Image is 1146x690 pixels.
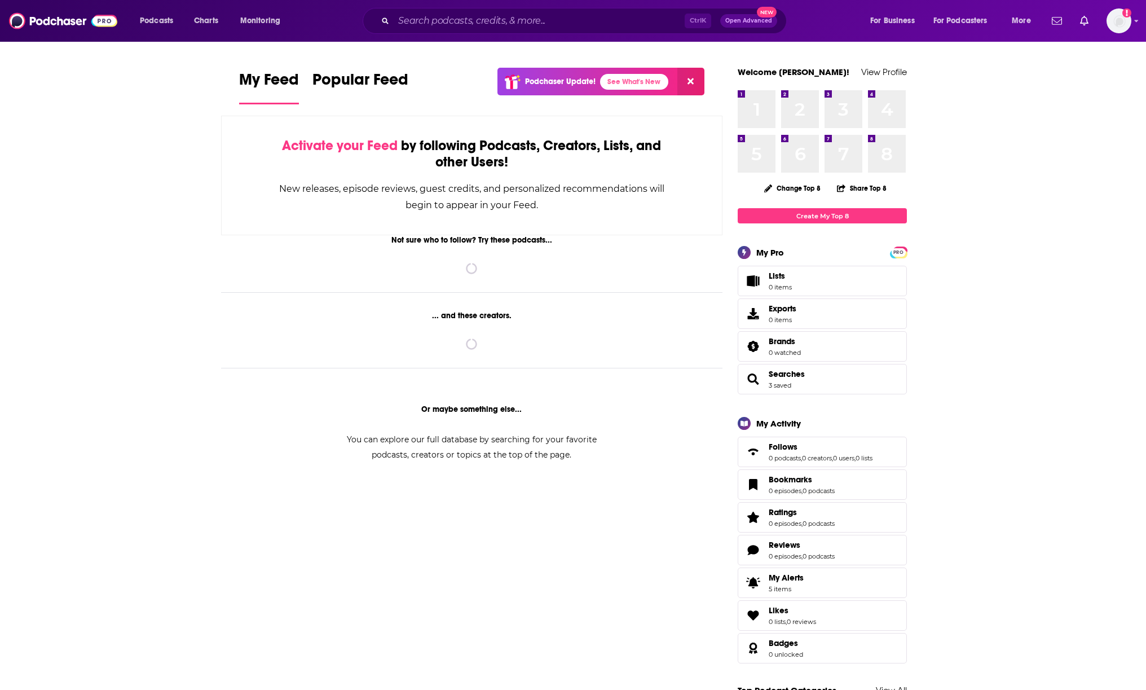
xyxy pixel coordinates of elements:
a: 0 lists [856,454,872,462]
a: Reviews [742,542,764,558]
span: My Alerts [742,575,764,591]
span: Lists [769,271,792,281]
span: , [801,454,802,462]
span: For Podcasters [933,13,988,29]
button: Open AdvancedNew [720,14,777,28]
span: My Feed [239,70,299,96]
button: Share Top 8 [836,177,887,199]
a: Show notifications dropdown [1047,11,1066,30]
span: Ratings [769,507,797,517]
span: 0 items [769,283,792,291]
a: 0 podcasts [803,552,835,560]
div: My Pro [756,247,784,258]
a: 0 podcasts [803,520,835,528]
span: Lists [742,273,764,289]
span: More [1012,13,1031,29]
span: , [801,520,803,528]
a: 0 users [833,454,854,462]
a: Likes [769,605,816,616]
a: PRO [892,248,905,256]
button: open menu [862,12,929,30]
div: My Activity [756,418,801,429]
span: For Business [870,13,915,29]
span: Exports [769,304,796,314]
span: , [801,552,803,560]
span: Follows [738,437,907,467]
a: 0 episodes [769,487,801,495]
img: User Profile [1107,8,1131,33]
a: Charts [187,12,225,30]
a: Searches [742,371,764,387]
a: Create My Top 8 [738,208,907,223]
a: Searches [769,369,805,379]
span: 0 items [769,316,796,324]
span: Likes [738,600,907,631]
a: Brands [742,339,764,354]
span: Likes [769,605,788,616]
a: 0 unlocked [769,651,803,658]
a: Reviews [769,540,835,550]
div: Or maybe something else... [221,405,722,414]
a: 0 podcasts [803,487,835,495]
span: Brands [769,336,795,346]
span: 5 items [769,585,804,593]
span: Charts [194,13,218,29]
div: ... and these creators. [221,311,722,320]
span: Open Advanced [725,18,772,24]
span: Badges [769,638,798,648]
button: open menu [926,12,1004,30]
svg: Add a profile image [1122,8,1131,17]
a: View Profile [861,67,907,77]
span: Popular Feed [312,70,408,96]
a: Bookmarks [769,474,835,485]
span: PRO [892,248,905,257]
a: Brands [769,336,801,346]
span: Bookmarks [769,474,812,485]
a: Show notifications dropdown [1076,11,1093,30]
a: 0 episodes [769,552,801,560]
a: Ratings [769,507,835,517]
a: Follows [769,442,872,452]
img: Podchaser - Follow, Share and Rate Podcasts [9,10,117,32]
a: 3 saved [769,381,791,389]
a: 0 episodes [769,520,801,528]
span: My Alerts [769,573,804,583]
button: open menu [132,12,188,30]
button: open menu [232,12,295,30]
span: Podcasts [140,13,173,29]
span: , [786,618,787,626]
a: 0 lists [769,618,786,626]
span: Ctrl K [685,14,711,28]
span: New [757,7,777,17]
a: Follows [742,444,764,460]
a: My Feed [239,70,299,104]
a: 0 watched [769,349,801,357]
span: Activate your Feed [282,137,398,154]
div: You can explore our full database by searching for your favorite podcasts, creators or topics at ... [333,432,610,463]
a: Badges [742,640,764,656]
span: Reviews [738,535,907,565]
span: , [854,454,856,462]
a: 0 reviews [787,618,816,626]
span: Monitoring [240,13,280,29]
div: Not sure who to follow? Try these podcasts... [221,235,722,245]
a: Exports [738,298,907,329]
a: 0 podcasts [769,454,801,462]
a: Popular Feed [312,70,408,104]
span: Follows [769,442,797,452]
input: Search podcasts, credits, & more... [394,12,685,30]
span: , [832,454,833,462]
span: Lists [769,271,785,281]
a: Bookmarks [742,477,764,493]
span: Ratings [738,502,907,533]
span: Bookmarks [738,469,907,500]
button: Show profile menu [1107,8,1131,33]
p: Podchaser Update! [525,77,596,86]
span: Brands [738,331,907,362]
a: See What's New [600,74,668,90]
div: Search podcasts, credits, & more... [373,8,797,34]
